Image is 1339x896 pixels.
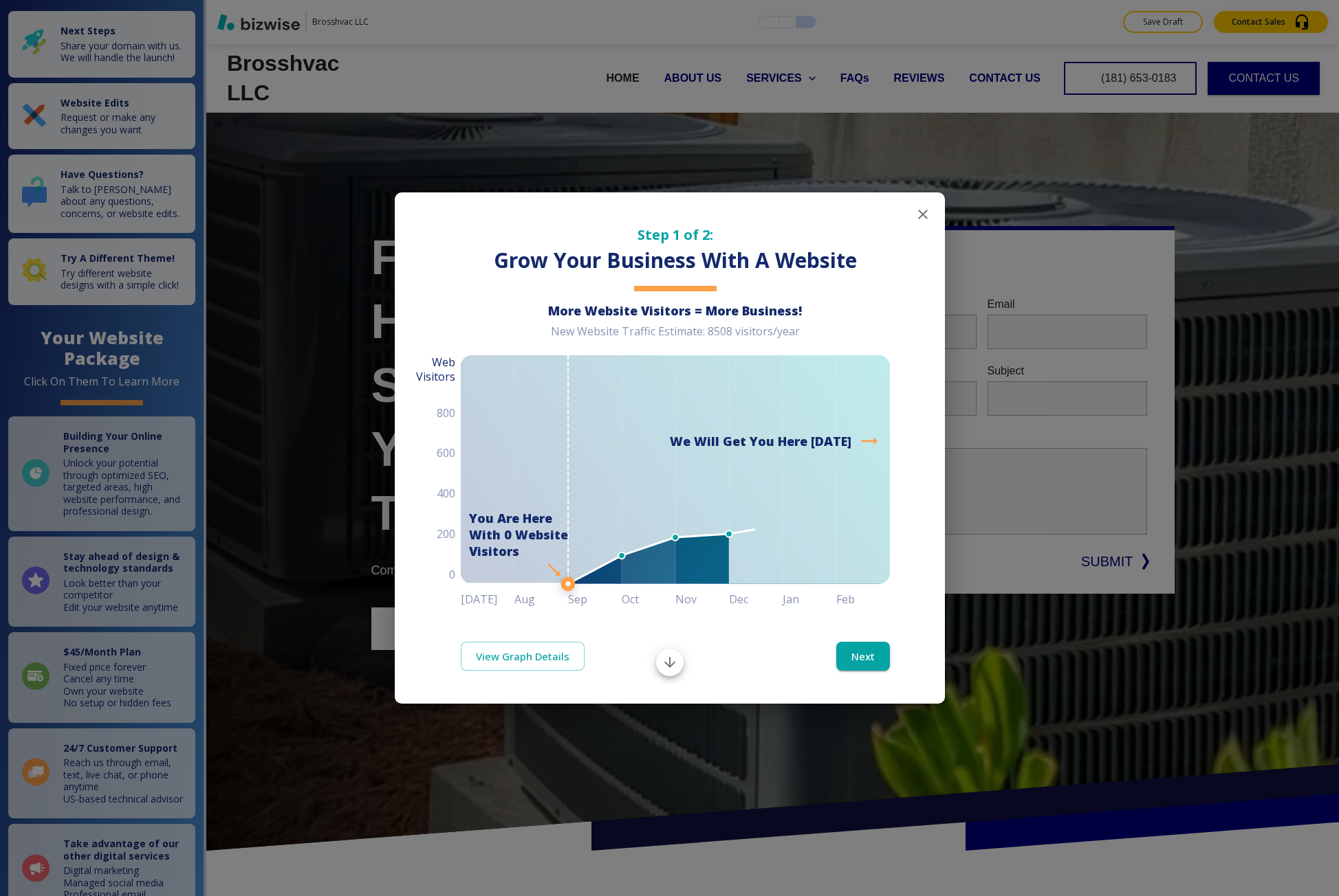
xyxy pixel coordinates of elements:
div: New Website Traffic Estimate: 8508 visitors/year [461,324,890,350]
h3: Grow Your Business With A Website [461,247,890,275]
h6: Aug [514,590,568,609]
h6: [DATE] [461,590,514,609]
h6: Sep [568,590,622,609]
h6: Dec [729,590,783,609]
h6: More Website Visitors = More Business! [461,302,890,319]
h6: Jan [783,590,836,609]
h6: Feb [836,590,890,609]
button: Next [836,642,890,671]
h6: Nov [675,590,729,609]
h6: Oct [622,590,675,609]
button: Scroll to bottom [656,649,684,676]
a: View Graph Details [461,642,585,671]
h5: Step 1 of 2: [461,225,890,244]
